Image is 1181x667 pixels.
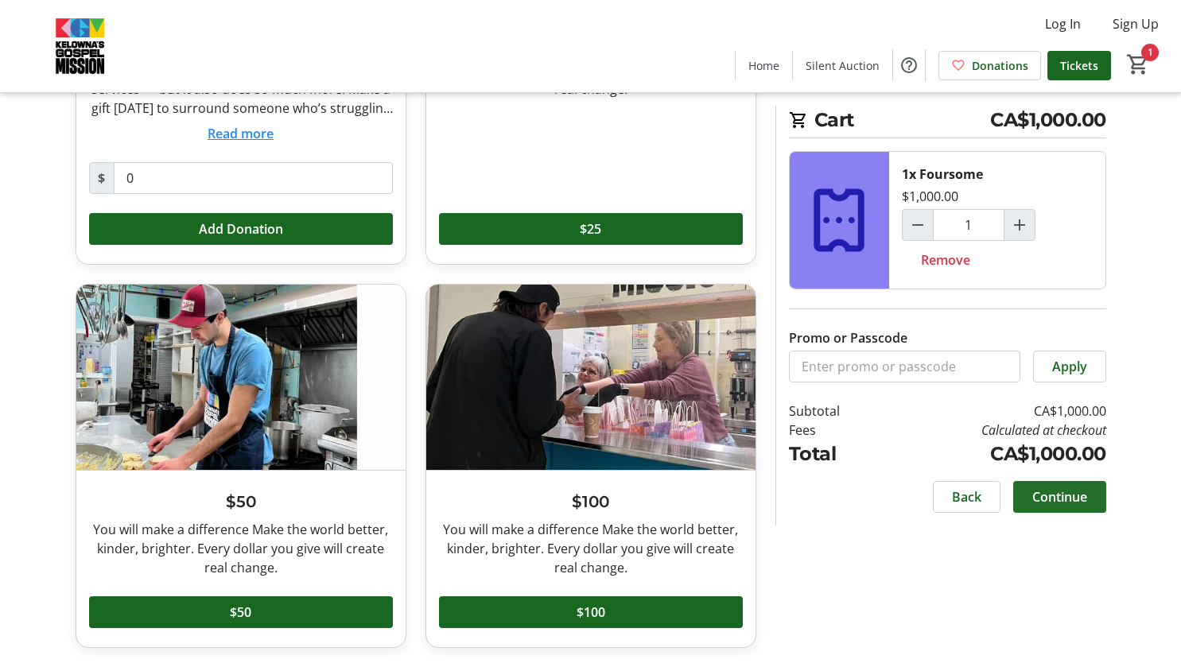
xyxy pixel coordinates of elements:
[199,219,283,238] span: Add Donation
[439,213,743,245] button: $25
[902,165,983,184] div: 1x Foursome
[1113,14,1159,33] span: Sign Up
[439,596,743,628] button: $100
[89,213,393,245] button: Add Donation
[880,401,1105,421] td: CA$1,000.00
[806,57,880,74] span: Silent Auction
[789,351,1020,382] input: Enter promo or passcode
[902,244,989,276] button: Remove
[921,250,970,270] span: Remove
[76,285,406,470] img: $50
[1052,357,1087,376] span: Apply
[1124,50,1152,79] button: Cart
[114,162,393,194] input: Donation Amount
[1060,57,1098,74] span: Tickets
[580,219,601,238] span: $25
[1032,487,1087,506] span: Continue
[439,520,743,577] div: You will make a difference Make the world better, kinder, brighter. Every dollar you give will cr...
[1045,14,1081,33] span: Log In
[789,401,881,421] td: Subtotal
[789,440,881,468] td: Total
[903,210,933,240] button: Decrement by one
[990,106,1106,134] span: CA$1,000.00
[902,187,958,206] div: $1,000.00
[938,51,1041,80] a: Donations
[972,57,1028,74] span: Donations
[89,162,115,194] span: $
[793,51,892,80] a: Silent Auction
[89,520,393,577] div: You will make a difference Make the world better, kinder, brighter. Every dollar you give will cr...
[952,487,981,506] span: Back
[230,603,251,622] span: $50
[736,51,792,80] a: Home
[789,106,1106,138] h2: Cart
[1033,351,1106,382] button: Apply
[1004,210,1035,240] button: Increment by one
[10,6,151,86] img: Kelowna's Gospel Mission's Logo
[439,490,743,514] h3: $100
[89,596,393,628] button: $50
[208,124,274,143] button: Read more
[933,481,1000,513] button: Back
[893,49,925,81] button: Help
[748,57,779,74] span: Home
[933,209,1004,241] input: Foursome Quantity
[1100,11,1171,37] button: Sign Up
[789,421,881,440] td: Fees
[577,603,605,622] span: $100
[426,285,756,470] img: $100
[789,328,907,347] label: Promo or Passcode
[1047,51,1111,80] a: Tickets
[1013,481,1106,513] button: Continue
[1032,11,1094,37] button: Log In
[880,421,1105,440] td: Calculated at checkout
[89,490,393,514] h3: $50
[880,440,1105,468] td: CA$1,000.00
